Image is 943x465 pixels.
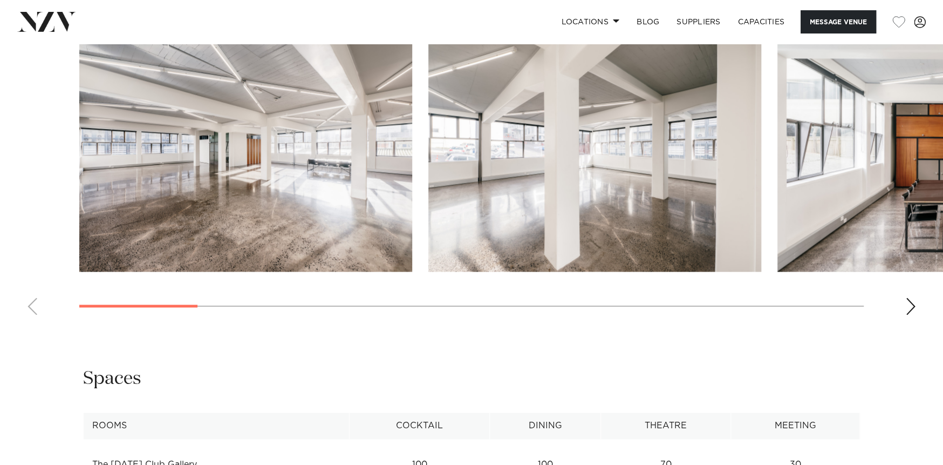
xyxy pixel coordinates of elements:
th: Meeting [731,413,860,439]
button: Message Venue [801,10,876,33]
swiper-slide: 2 / 15 [428,27,761,272]
a: Locations [552,10,628,33]
swiper-slide: 1 / 15 [79,27,412,272]
a: Capacities [729,10,794,33]
th: Dining [490,413,601,439]
a: BLOG [628,10,668,33]
a: SUPPLIERS [668,10,729,33]
img: nzv-logo.png [17,12,76,31]
th: Rooms [84,413,350,439]
th: Cocktail [349,413,489,439]
h2: Spaces [83,367,141,391]
th: Theatre [601,413,731,439]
